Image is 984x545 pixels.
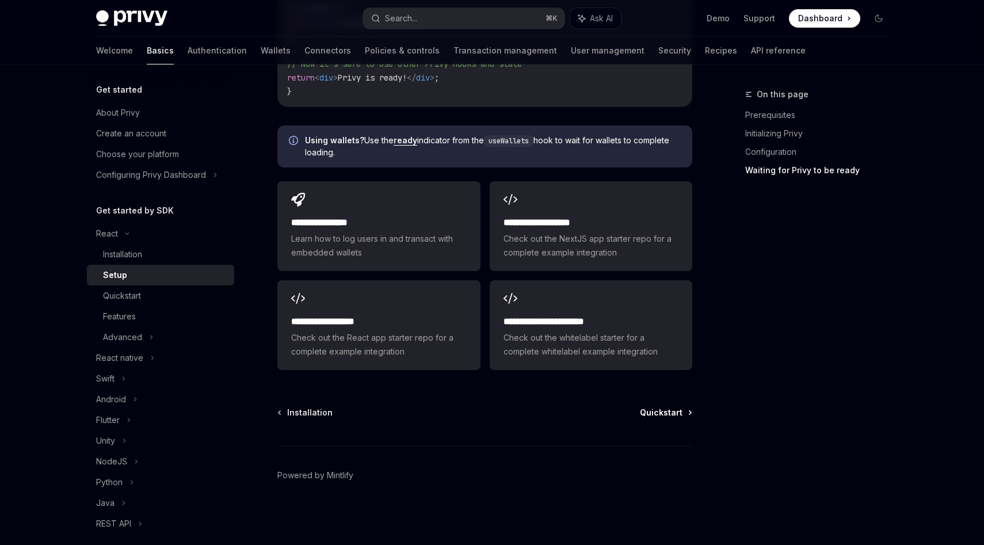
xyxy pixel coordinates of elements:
a: Create an account [87,123,234,144]
span: Installation [287,407,333,418]
div: Create an account [96,127,166,140]
span: ; [434,73,439,83]
span: div [319,73,333,83]
img: dark logo [96,10,167,26]
a: **** **** **** ***Check out the React app starter repo for a complete example integration [277,280,480,370]
div: Python [96,475,123,489]
a: Installation [279,407,333,418]
a: API reference [751,37,806,64]
code: useWallets [484,135,533,147]
a: Basics [147,37,174,64]
span: } [287,86,292,97]
div: REST API [96,517,131,531]
span: > [333,73,338,83]
a: Security [658,37,691,64]
div: React native [96,351,143,365]
a: Installation [87,244,234,265]
a: About Privy [87,102,234,123]
div: Flutter [96,413,120,427]
div: Choose your platform [96,147,179,161]
a: Choose your platform [87,144,234,165]
a: Demo [707,13,730,24]
span: ⌘ K [546,14,558,23]
div: Features [103,310,136,323]
span: Check out the whitelabel starter for a complete whitelabel example integration [504,331,678,359]
a: Authentication [188,37,247,64]
a: Quickstart [640,407,691,418]
span: On this page [757,87,808,101]
a: Transaction management [453,37,557,64]
div: Setup [103,268,127,282]
div: About Privy [96,106,140,120]
span: </ [407,73,416,83]
span: Quickstart [640,407,682,418]
a: Prerequisites [745,106,897,124]
div: Configuring Privy Dashboard [96,168,206,182]
a: Connectors [304,37,351,64]
a: **** **** **** **** ***Check out the whitelabel starter for a complete whitelabel example integra... [490,280,692,370]
a: Configuration [745,143,897,161]
div: Installation [103,247,142,261]
div: NodeJS [96,455,127,468]
a: Recipes [705,37,737,64]
h5: Get started [96,83,142,97]
svg: Info [289,136,300,147]
span: Learn how to log users in and transact with embedded wallets [291,232,466,260]
span: Privy is ready! [338,73,407,83]
div: React [96,227,118,241]
a: Quickstart [87,285,234,306]
a: Support [743,13,775,24]
a: Initializing Privy [745,124,897,143]
span: return [287,73,315,83]
div: Quickstart [103,289,141,303]
a: Wallets [261,37,291,64]
div: Advanced [103,330,142,344]
h5: Get started by SDK [96,204,174,218]
a: **** **** **** *Learn how to log users in and transact with embedded wallets [277,181,480,271]
span: Check out the NextJS app starter repo for a complete example integration [504,232,678,260]
button: Ask AI [570,8,621,29]
a: Waiting for Privy to be ready [745,161,897,180]
div: Search... [385,12,417,25]
a: Welcome [96,37,133,64]
div: Android [96,392,126,406]
span: Dashboard [798,13,842,24]
a: User management [571,37,644,64]
a: Powered by Mintlify [277,470,353,481]
a: Features [87,306,234,327]
span: > [430,73,434,83]
strong: Using wallets? [305,135,364,145]
a: Policies & controls [365,37,440,64]
span: Check out the React app starter repo for a complete example integration [291,331,466,359]
div: Swift [96,372,115,386]
button: Toggle dark mode [869,9,888,28]
span: < [315,73,319,83]
a: ready [394,135,417,146]
div: Unity [96,434,115,448]
div: Java [96,496,115,510]
span: div [416,73,430,83]
a: **** **** **** ****Check out the NextJS app starter repo for a complete example integration [490,181,692,271]
a: Dashboard [789,9,860,28]
span: Use the indicator from the hook to wait for wallets to complete loading. [305,135,681,158]
span: Ask AI [590,13,613,24]
button: Search...⌘K [363,8,565,29]
a: Setup [87,265,234,285]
